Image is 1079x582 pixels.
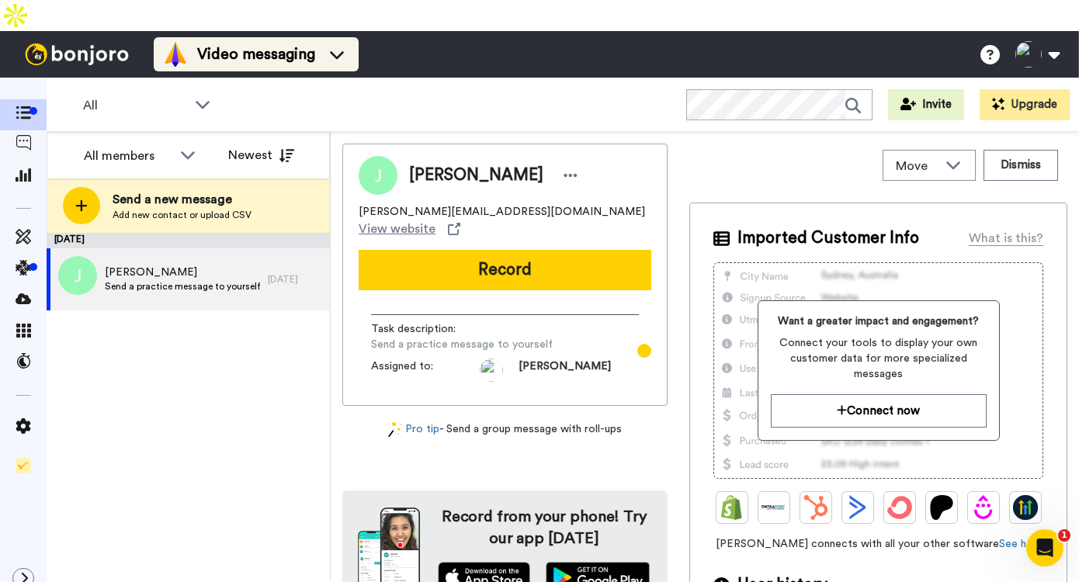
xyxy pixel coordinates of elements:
div: What is this? [969,229,1043,248]
div: Tooltip anchor [637,344,651,358]
img: GoHighLevel [1013,495,1038,520]
img: Hubspot [803,495,828,520]
span: Task description : [371,321,480,337]
div: [DATE] [47,233,330,248]
span: Add new contact or upload CSV [113,209,252,221]
div: All members [84,147,172,165]
a: View website [359,220,460,238]
img: bj-logo-header-white.svg [19,43,135,65]
span: Send a practice message to yourself [105,280,260,293]
img: ALV-UjU66p5HhTtm_J1LO53NWszNSJM1vx7_0VgjLi7s2nbHPnb-fMQ6IZ0OdEfSV5Lb4aeRdX5YT2CPffIszk6PPn7SbweN3... [480,359,503,382]
img: Shopify [720,495,744,520]
a: See how [999,539,1042,549]
span: 1 [1058,529,1070,542]
img: Image of Jay [359,156,397,195]
a: Pro tip [388,421,439,438]
img: vm-color.svg [163,42,188,67]
button: Record [359,250,651,290]
span: [PERSON_NAME] [519,359,611,382]
button: Dismiss [984,150,1058,181]
img: magic-wand.svg [388,421,402,438]
button: Invite [888,89,964,120]
img: ActiveCampaign [845,495,870,520]
span: All [83,96,187,115]
span: Imported Customer Info [737,227,919,250]
img: ConvertKit [887,495,912,520]
span: Want a greater impact and engagement? [771,314,987,329]
span: Move [896,157,938,175]
img: Checklist.svg [16,458,31,473]
button: Connect now [771,394,987,428]
iframe: Intercom live chat [1026,529,1063,566]
span: Send a new message [113,190,252,209]
div: - Send a group message with roll-ups [342,421,668,438]
span: Video messaging [197,43,315,65]
span: [PERSON_NAME][EMAIL_ADDRESS][DOMAIN_NAME] [359,204,645,220]
img: Patreon [929,495,954,520]
img: j.png [58,256,97,295]
span: Connect your tools to display your own customer data for more specialized messages [771,335,987,382]
button: Newest [217,140,306,171]
span: Send a practice message to yourself [371,337,553,352]
div: [DATE] [268,273,322,286]
span: Assigned to: [371,359,480,382]
span: [PERSON_NAME] [409,164,543,187]
span: View website [359,220,435,238]
h4: Record from your phone! Try our app [DATE] [435,506,652,549]
img: Ontraport [762,495,786,520]
button: Upgrade [980,89,1070,120]
span: [PERSON_NAME] connects with all your other software [713,536,1043,552]
img: Drip [971,495,996,520]
span: [PERSON_NAME] [105,265,260,280]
